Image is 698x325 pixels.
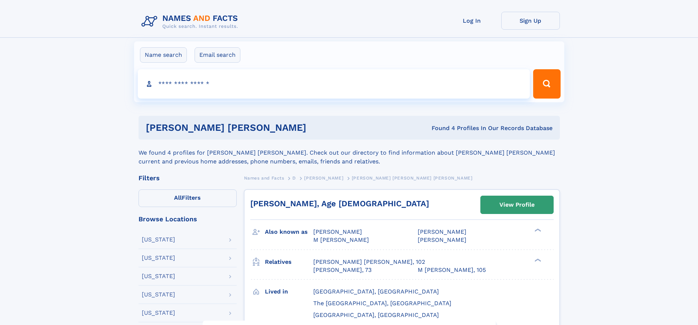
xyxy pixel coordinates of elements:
a: View Profile [481,196,553,214]
div: [US_STATE] [142,292,175,298]
h3: Also known as [265,226,313,238]
span: [GEOGRAPHIC_DATA], [GEOGRAPHIC_DATA] [313,311,439,318]
label: Email search [195,47,240,63]
div: ❯ [533,258,542,262]
div: ❯ [533,228,542,233]
div: Browse Locations [139,216,237,222]
span: [PERSON_NAME] [418,228,466,235]
span: D [292,176,296,181]
h1: [PERSON_NAME] [PERSON_NAME] [146,123,369,132]
span: The [GEOGRAPHIC_DATA], [GEOGRAPHIC_DATA] [313,300,451,307]
span: [PERSON_NAME] [304,176,343,181]
div: [US_STATE] [142,255,175,261]
span: [PERSON_NAME] [418,236,466,243]
a: Sign Up [501,12,560,30]
span: [GEOGRAPHIC_DATA], [GEOGRAPHIC_DATA] [313,288,439,295]
div: Filters [139,175,237,181]
h3: Lived in [265,285,313,298]
span: [PERSON_NAME] [313,228,362,235]
a: [PERSON_NAME], 73 [313,266,372,274]
label: Filters [139,189,237,207]
a: Names and Facts [244,173,284,182]
div: [US_STATE] [142,237,175,243]
div: Found 4 Profiles In Our Records Database [369,124,553,132]
div: [US_STATE] [142,310,175,316]
div: We found 4 profiles for [PERSON_NAME] [PERSON_NAME]. Check out our directory to find information ... [139,140,560,166]
input: search input [138,69,530,99]
div: [US_STATE] [142,273,175,279]
span: All [174,194,182,201]
div: View Profile [499,196,535,213]
a: M [PERSON_NAME], 105 [418,266,486,274]
span: [PERSON_NAME] [PERSON_NAME] [PERSON_NAME] [352,176,473,181]
label: Name search [140,47,187,63]
a: [PERSON_NAME] [PERSON_NAME], 102 [313,258,425,266]
img: Logo Names and Facts [139,12,244,32]
a: [PERSON_NAME], Age [DEMOGRAPHIC_DATA] [250,199,429,208]
span: M [PERSON_NAME] [313,236,369,243]
a: Log In [443,12,501,30]
button: Search Button [533,69,560,99]
a: [PERSON_NAME] [304,173,343,182]
h3: Relatives [265,256,313,268]
a: D [292,173,296,182]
